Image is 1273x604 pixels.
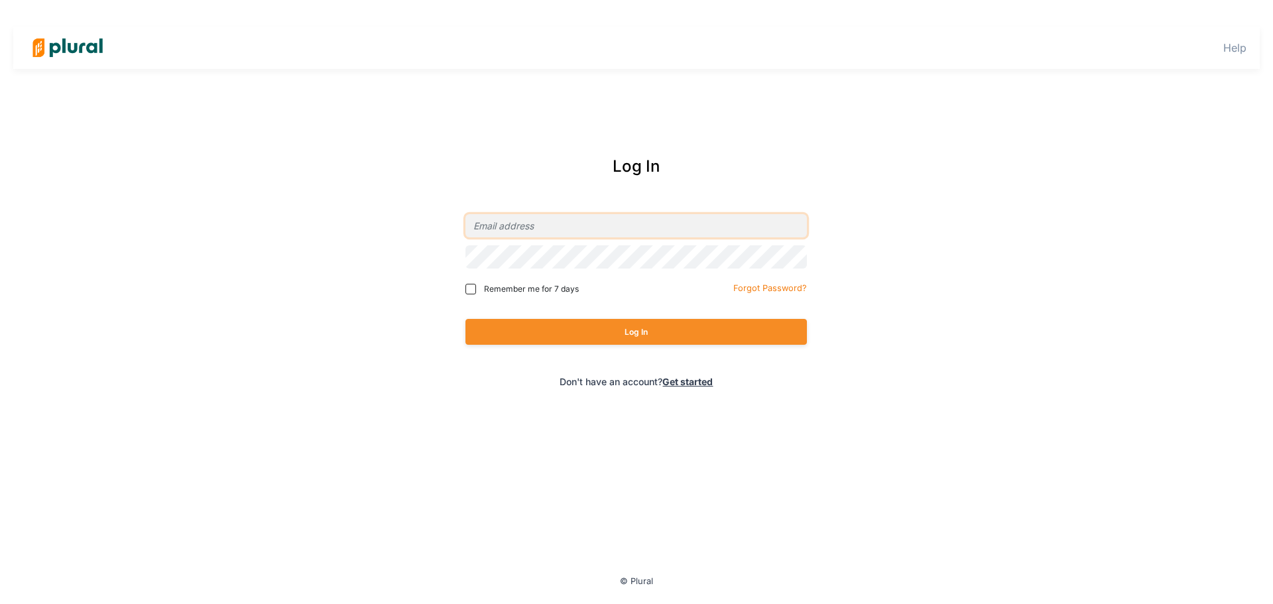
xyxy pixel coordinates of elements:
span: Remember me for 7 days [484,283,579,295]
img: Logo for Plural [21,25,114,71]
input: Remember me for 7 days [465,284,476,294]
button: Log In [465,319,807,345]
a: Forgot Password? [733,280,807,294]
small: Forgot Password? [733,283,807,293]
div: Log In [409,154,865,178]
small: © Plural [620,576,653,586]
a: Help [1223,41,1246,54]
input: Email address [465,214,807,237]
a: Get started [662,376,713,387]
div: Don't have an account? [409,375,865,389]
